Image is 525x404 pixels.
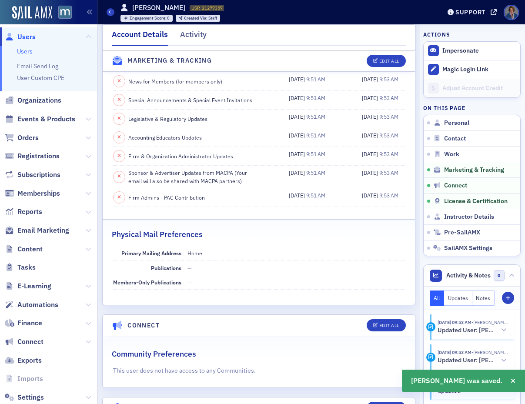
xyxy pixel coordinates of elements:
[5,318,42,328] a: Finance
[362,76,379,83] span: [DATE]
[17,133,39,143] span: Orders
[128,194,205,201] span: Firm Admins - PAC Contribution
[444,290,472,306] button: Updates
[5,170,60,180] a: Subscriptions
[127,321,160,330] h4: Connect
[438,349,471,355] time: 8/19/2025 09:53 AM
[289,169,306,176] span: [DATE]
[5,374,43,384] a: Imports
[5,263,36,272] a: Tasks
[379,169,398,176] span: 9:53 AM
[17,318,42,328] span: Finance
[446,271,491,280] span: Activity & Notes
[379,59,399,63] div: Edit All
[5,114,75,124] a: Events & Products
[17,207,42,217] span: Reports
[362,113,379,120] span: [DATE]
[306,113,325,120] span: 9:51 AM
[17,300,58,310] span: Automations
[306,169,325,176] span: 9:51 AM
[113,366,405,375] p: This user does not have access to any Communities.
[5,32,36,42] a: Users
[120,15,173,22] div: Engagement Score: 0
[5,281,51,291] a: E-Learning
[379,113,398,120] span: 9:53 AM
[176,15,220,22] div: Created Via: Staff
[411,376,502,386] span: [PERSON_NAME] was saved.
[379,132,398,139] span: 9:53 AM
[128,169,258,185] span: Sponsor & Advertiser Updates from MACPA (Your email will also be shared with MACPA partners)
[426,322,435,331] div: Activity
[17,356,42,365] span: Exports
[17,96,61,105] span: Organizations
[424,79,520,97] a: Adjust Account Credit
[289,76,306,83] span: [DATE]
[58,6,72,19] img: SailAMX
[128,134,202,141] span: Accounting Educators Updates
[184,15,208,21] span: Created Via :
[430,290,445,306] button: All
[424,60,520,79] button: Magic Login Link
[151,264,181,271] span: Publications
[367,319,406,331] button: Edit All
[5,133,39,143] a: Orders
[423,104,521,112] h4: On this page
[444,150,459,158] span: Work
[112,229,203,240] h2: Physical Mail Preferences
[128,96,252,104] span: Special Announcements & Special Event Invitations
[362,192,379,199] span: [DATE]
[306,150,325,157] span: 9:51 AM
[17,32,36,42] span: Users
[444,119,469,127] span: Personal
[289,132,306,139] span: [DATE]
[112,29,168,46] div: Account Details
[127,56,212,65] h4: Marketing & Tracking
[5,151,60,161] a: Registrations
[362,132,379,139] span: [DATE]
[17,114,75,124] span: Events & Products
[17,281,51,291] span: E-Learning
[128,77,222,85] span: News for Members (for members only)
[379,192,398,199] span: 9:53 AM
[444,197,508,205] span: License & Certification
[17,244,43,254] span: Content
[444,229,480,237] span: Pre-SailAMX
[442,66,515,73] div: Magic Login Link
[17,393,44,402] span: Settings
[113,279,181,286] span: Members-Only Publications
[289,94,306,101] span: [DATE]
[112,348,196,360] h2: Community Preferences
[17,151,60,161] span: Registrations
[379,150,398,157] span: 9:53 AM
[132,3,185,13] h1: [PERSON_NAME]
[187,279,192,286] span: —
[379,76,398,83] span: 9:53 AM
[379,94,398,101] span: 9:53 AM
[17,263,36,272] span: Tasks
[472,290,495,306] button: Notes
[442,47,479,55] button: Impersonate
[367,55,406,67] button: Edit All
[5,300,58,310] a: Automations
[17,189,60,198] span: Memberships
[5,337,43,347] a: Connect
[289,192,306,199] span: [DATE]
[306,192,325,199] span: 9:51 AM
[438,357,497,364] h5: Updated User: [PERSON_NAME]
[444,182,467,190] span: Connect
[471,319,508,325] span: Chris Dougherty
[426,353,435,362] div: Activity
[306,94,325,101] span: 9:51 AM
[128,152,233,160] span: Firm & Organization Administrator Updates
[5,96,61,105] a: Organizations
[5,356,42,365] a: Exports
[379,323,399,328] div: Edit All
[187,250,202,257] span: Home
[121,250,181,257] span: Primary Mailing Address
[306,132,325,139] span: 9:51 AM
[17,374,43,384] span: Imports
[12,6,52,20] img: SailAMX
[5,244,43,254] a: Content
[362,169,379,176] span: [DATE]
